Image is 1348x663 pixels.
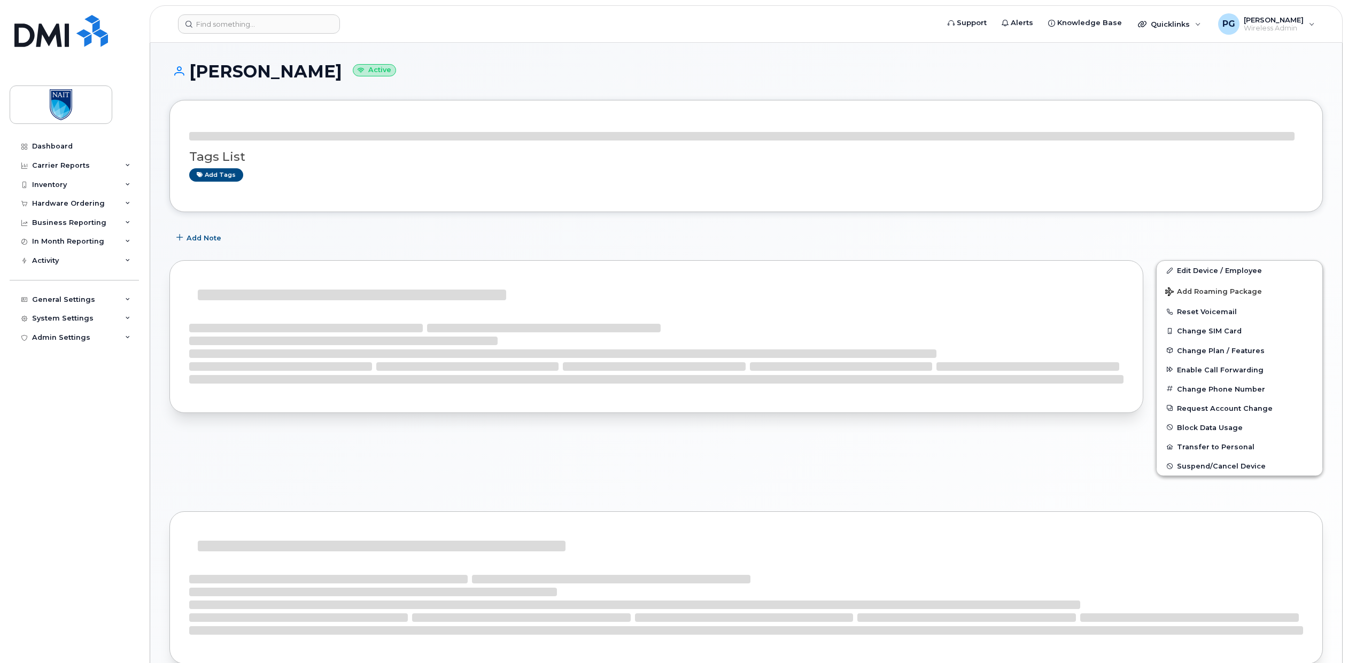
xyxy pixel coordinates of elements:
span: Add Note [187,233,221,243]
button: Enable Call Forwarding [1157,360,1322,379]
span: Enable Call Forwarding [1177,365,1264,373]
small: Active [353,64,396,76]
button: Add Roaming Package [1157,280,1322,302]
button: Change SIM Card [1157,321,1322,340]
button: Change Plan / Features [1157,341,1322,360]
button: Request Account Change [1157,399,1322,418]
button: Block Data Usage [1157,418,1322,437]
h3: Tags List [189,150,1303,163]
h1: [PERSON_NAME] [169,62,1323,81]
a: Add tags [189,168,243,182]
a: Edit Device / Employee [1157,261,1322,280]
button: Transfer to Personal [1157,437,1322,456]
button: Add Note [169,228,230,247]
span: Add Roaming Package [1165,287,1262,298]
button: Change Phone Number [1157,379,1322,399]
span: Suspend/Cancel Device [1177,462,1266,470]
button: Suspend/Cancel Device [1157,456,1322,475]
span: Change Plan / Features [1177,346,1265,354]
button: Reset Voicemail [1157,302,1322,321]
